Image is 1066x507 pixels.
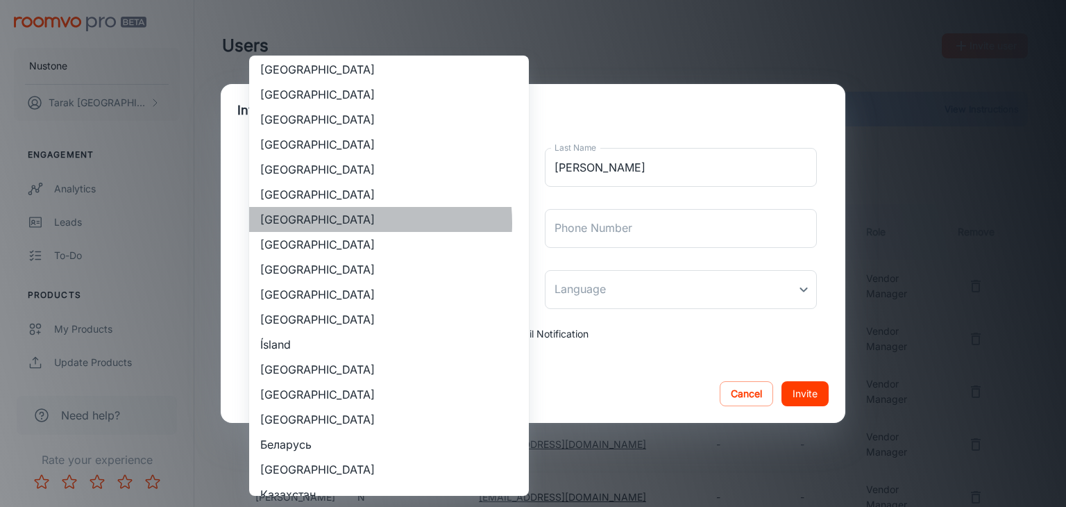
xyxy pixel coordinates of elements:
div: Keywords by Traffic [153,82,234,91]
li: [GEOGRAPHIC_DATA] [249,232,529,257]
li: [GEOGRAPHIC_DATA] [249,357,529,382]
li: [GEOGRAPHIC_DATA] [249,107,529,132]
li: Ísland [249,332,529,357]
div: Domain Overview [53,82,124,91]
li: [GEOGRAPHIC_DATA] [249,132,529,157]
div: v 4.0.25 [39,22,68,33]
li: [GEOGRAPHIC_DATA] [249,282,529,307]
div: Domain: [DOMAIN_NAME] [36,36,153,47]
li: [GEOGRAPHIC_DATA] [249,207,529,232]
li: Казахстан [249,482,529,507]
li: [GEOGRAPHIC_DATA] [249,382,529,407]
img: tab_keywords_by_traffic_grey.svg [138,81,149,92]
li: [GEOGRAPHIC_DATA] [249,157,529,182]
img: logo_orange.svg [22,22,33,33]
li: [GEOGRAPHIC_DATA] [249,82,529,107]
li: [GEOGRAPHIC_DATA] [249,307,529,332]
li: [GEOGRAPHIC_DATA] [249,257,529,282]
li: [GEOGRAPHIC_DATA] [249,457,529,482]
li: [GEOGRAPHIC_DATA] [249,182,529,207]
li: [GEOGRAPHIC_DATA] [249,407,529,432]
img: tab_domain_overview_orange.svg [37,81,49,92]
img: website_grey.svg [22,36,33,47]
li: [GEOGRAPHIC_DATA] [249,57,529,82]
li: Беларусь [249,432,529,457]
